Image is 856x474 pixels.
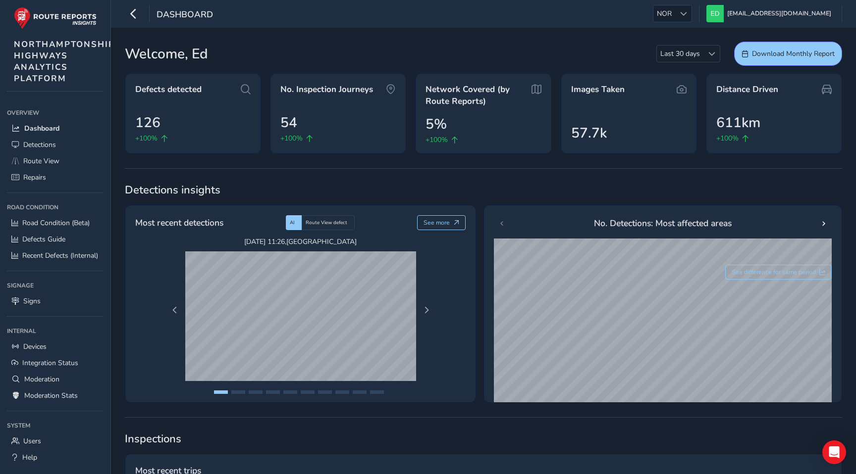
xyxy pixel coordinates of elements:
button: See difference for same period [725,265,832,280]
span: Defects Guide [22,235,65,244]
a: Defects Guide [7,231,104,247]
a: Integration Status [7,355,104,371]
a: Recent Defects (Internal) [7,247,104,264]
span: Road Condition (Beta) [22,218,90,228]
a: Route View [7,153,104,169]
span: Inspections [125,431,842,446]
button: [EMAIL_ADDRESS][DOMAIN_NAME] [706,5,835,22]
span: +100% [716,133,739,143]
span: Most recent detections [135,216,223,229]
span: See difference for same period [732,268,816,276]
a: Help [7,449,104,466]
div: Overview [7,105,104,120]
span: Moderation [24,375,59,384]
span: See more [424,219,450,227]
a: Signs [7,293,104,309]
button: Page 7 [318,390,332,394]
span: NOR [653,5,675,22]
button: Page 2 [231,390,245,394]
button: Previous Page [168,303,182,317]
button: Page 6 [301,390,315,394]
span: Dashboard [157,8,213,22]
span: Signs [23,296,41,306]
span: +100% [135,133,158,143]
span: 611km [716,112,760,133]
span: Last 30 days [657,46,703,62]
a: Road Condition (Beta) [7,215,104,231]
div: Internal [7,324,104,338]
button: Page 9 [353,390,367,394]
span: Help [22,453,37,462]
div: Route View defect [302,215,355,230]
span: +100% [280,133,303,143]
button: Page 10 [370,390,384,394]
span: No. Detections: Most affected areas [594,217,732,230]
button: Page 4 [266,390,280,394]
a: Detections [7,137,104,153]
span: Defects detected [135,84,202,95]
span: [DATE] 11:26 , [GEOGRAPHIC_DATA] [185,237,416,246]
span: Detections [23,140,56,149]
div: Road Condition [7,200,104,215]
img: rr logo [14,7,97,29]
div: AI [286,215,302,230]
span: Distance Driven [716,84,778,95]
span: NORTHAMPTONSHIRE HIGHWAYS ANALYTICS PLATFORM [14,39,121,84]
span: 5% [426,114,447,135]
div: System [7,418,104,433]
a: Users [7,433,104,449]
button: Page 3 [249,390,263,394]
span: Integration Status [22,358,78,368]
a: Devices [7,338,104,355]
span: 54 [280,112,297,133]
span: Images Taken [571,84,625,95]
span: Moderation Stats [24,391,78,400]
span: Devices [23,342,47,351]
span: 126 [135,112,160,133]
span: Detections insights [125,183,842,197]
button: Page 5 [283,390,297,394]
a: Moderation Stats [7,387,104,404]
span: 57.7k [571,123,607,143]
div: Signage [7,278,104,293]
button: See more [417,215,466,230]
a: Dashboard [7,120,104,137]
span: Repairs [23,173,46,182]
span: Route View defect [306,219,347,226]
button: Download Monthly Report [734,42,842,66]
span: Welcome, Ed [125,44,208,64]
img: diamond-layout [706,5,724,22]
span: [EMAIL_ADDRESS][DOMAIN_NAME] [727,5,831,22]
span: Dashboard [24,124,59,133]
span: Download Monthly Report [752,49,835,58]
span: Network Covered (by Route Reports) [426,84,530,107]
span: Users [23,436,41,446]
a: Moderation [7,371,104,387]
a: Repairs [7,169,104,186]
span: +100% [426,135,448,145]
button: Next Page [420,303,433,317]
span: No. Inspection Journeys [280,84,373,95]
button: Page 1 [214,390,228,394]
span: Recent Defects (Internal) [22,251,98,260]
button: Page 8 [335,390,349,394]
span: Route View [23,156,59,166]
div: Open Intercom Messenger [822,440,846,464]
span: AI [290,219,295,226]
